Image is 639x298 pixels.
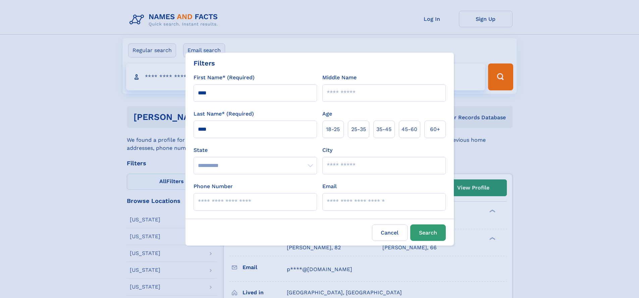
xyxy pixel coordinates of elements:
[402,125,417,133] span: 45‑60
[430,125,440,133] span: 60+
[322,182,337,190] label: Email
[194,182,233,190] label: Phone Number
[376,125,391,133] span: 35‑45
[372,224,408,241] label: Cancel
[322,146,332,154] label: City
[194,58,215,68] div: Filters
[194,146,317,154] label: State
[410,224,446,241] button: Search
[194,74,255,82] label: First Name* (Required)
[194,110,254,118] label: Last Name* (Required)
[326,125,340,133] span: 18‑25
[322,74,357,82] label: Middle Name
[351,125,366,133] span: 25‑35
[322,110,332,118] label: Age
